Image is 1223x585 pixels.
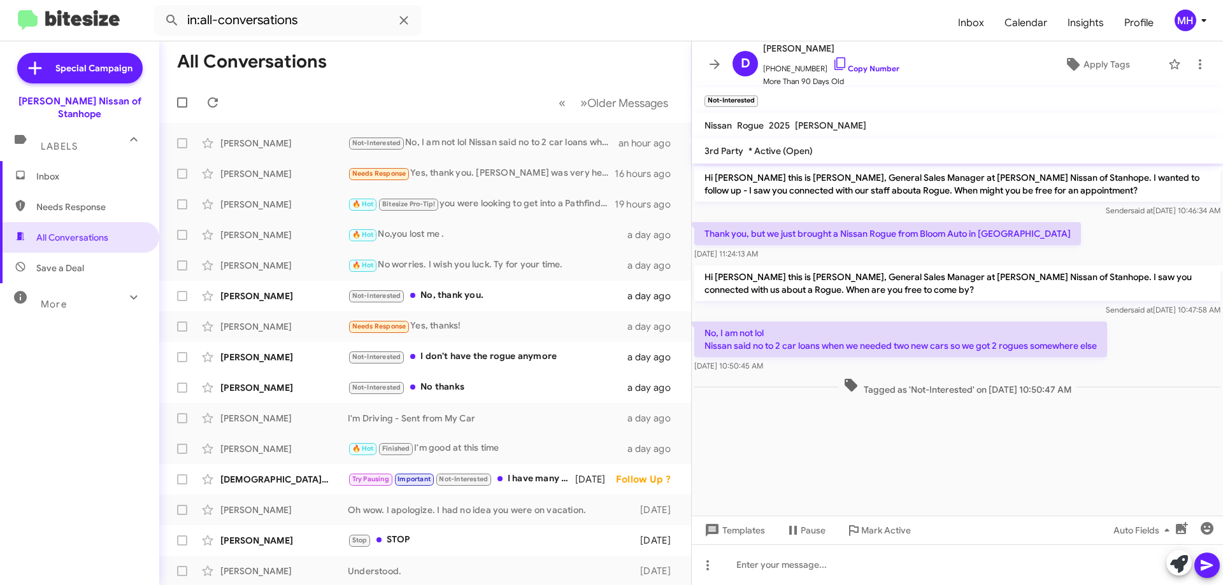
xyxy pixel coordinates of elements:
span: 🔥 Hot [352,444,374,453]
input: Search [154,5,422,36]
span: Special Campaign [55,62,132,74]
span: Pause [801,519,826,542]
span: Older Messages [587,96,668,110]
span: Labels [41,141,78,152]
a: Insights [1057,4,1114,41]
span: 3rd Party [704,145,743,157]
div: MH [1175,10,1196,31]
span: Needs Response [36,201,145,213]
span: Not-Interested [439,475,488,483]
button: Previous [551,90,573,116]
div: an hour ago [619,137,681,150]
small: Not-Interested [704,95,758,107]
span: » [580,95,587,111]
div: [DATE] [634,504,681,516]
span: Templates [702,519,765,542]
span: Try Pausing [352,475,389,483]
div: Yes, thank you. [PERSON_NAME] was very helpful [348,166,615,181]
span: * Active (Open) [748,145,813,157]
div: [DATE] [634,565,681,577]
p: Hi [PERSON_NAME] this is [PERSON_NAME], General Sales Manager at [PERSON_NAME] Nissan of Stanhope... [694,265,1220,301]
div: a day ago [627,259,681,272]
div: a day ago [627,320,681,333]
span: 🔥 Hot [352,200,374,208]
span: [DATE] 10:50:45 AM [694,361,763,370]
span: Needs Response [352,169,406,178]
a: Copy Number [833,64,899,73]
span: Inbox [36,170,145,183]
button: Auto Fields [1103,519,1185,542]
span: 2025 [769,120,790,131]
span: More [41,299,67,310]
div: a day ago [627,412,681,425]
div: [DATE] [575,473,616,486]
span: Apply Tags [1084,53,1130,76]
span: Nissan [704,120,732,131]
div: [PERSON_NAME] [220,412,348,425]
div: [PERSON_NAME] [220,137,348,150]
div: No, thank you. [348,288,627,303]
div: No thanks [348,380,627,395]
span: Not-Interested [352,383,401,391]
div: 19 hours ago [615,198,681,211]
div: [PERSON_NAME] [220,442,348,455]
a: Special Campaign [17,53,143,83]
button: Mark Active [836,519,921,542]
span: « [559,95,566,111]
a: Inbox [948,4,994,41]
div: No,you lost me . [348,227,627,242]
button: Next [573,90,676,116]
span: More Than 90 Days Old [763,75,899,88]
p: No, I am not lol Nissan said no to 2 car loans when we needed two new cars so we got 2 rogues som... [694,321,1107,357]
div: I don't have the rogue anymore [348,349,627,364]
div: a day ago [627,229,681,241]
div: [PERSON_NAME] [220,504,348,516]
div: No worries. I wish you luck. Ty for your time. [348,258,627,272]
div: [PERSON_NAME] [220,320,348,333]
div: [PERSON_NAME] [220,381,348,394]
span: Not-Interested [352,292,401,300]
span: [PERSON_NAME] [763,41,899,56]
span: Profile [1114,4,1164,41]
div: [PERSON_NAME] [220,259,348,272]
a: Calendar [994,4,1057,41]
div: a day ago [627,442,681,455]
div: I have many other options that we can go over [348,472,575,486]
span: Finished [382,444,410,453]
div: I'm good at this time [348,441,627,456]
span: Save a Deal [36,262,84,274]
div: [DEMOGRAPHIC_DATA][PERSON_NAME] [220,473,348,486]
div: [PERSON_NAME] [220,167,348,180]
span: Sender [DATE] 10:47:58 AM [1106,305,1220,314]
div: No, I am not lol Nissan said no to 2 car loans when we needed two new cars so we got 2 rogues som... [348,136,619,150]
span: Rogue [737,120,764,131]
span: [PERSON_NAME] [795,120,866,131]
span: Auto Fields [1113,519,1175,542]
span: Tagged as 'Not-Interested' on [DATE] 10:50:47 AM [838,377,1076,396]
div: you were looking to get into a Pathfinder [PERSON_NAME]? [348,197,615,211]
span: Not-Interested [352,139,401,147]
button: Templates [692,519,775,542]
div: [PERSON_NAME] [220,198,348,211]
span: 🔥 Hot [352,261,374,269]
div: I'm Driving - Sent from My Car [348,412,627,425]
span: Bitesize Pro-Tip! [382,200,435,208]
button: Apply Tags [1031,53,1162,76]
button: MH [1164,10,1209,31]
div: [DATE] [634,534,681,547]
span: [DATE] 11:24:13 AM [694,249,758,258]
p: Thank you, but we just brought a Nissan Rogue from Bloom Auto in [GEOGRAPHIC_DATA] [694,222,1081,245]
div: Oh wow. I apologize. I had no idea you were on vacation. [348,504,634,516]
span: 🔥 Hot [352,230,374,239]
button: Pause [775,519,836,542]
span: Important [397,475,431,483]
span: Sender [DATE] 10:46:34 AM [1106,206,1220,215]
div: Yes, thanks! [348,319,627,334]
div: [PERSON_NAME] [220,290,348,302]
span: [PHONE_NUMBER] [763,56,899,75]
div: [PERSON_NAME] [220,534,348,547]
span: said at [1131,206,1153,215]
